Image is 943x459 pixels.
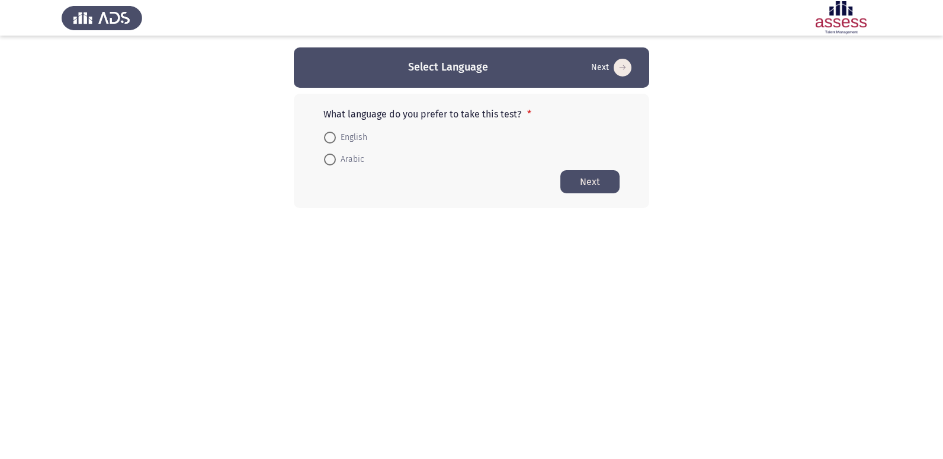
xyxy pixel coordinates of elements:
[336,130,367,145] span: English
[801,1,881,34] img: Assessment logo of ASSESS Employability - EBI
[588,58,635,77] button: Start assessment
[323,109,620,120] p: What language do you prefer to take this test?
[560,170,620,193] button: Start assessment
[408,60,488,75] h3: Select Language
[336,152,364,167] span: Arabic
[62,1,142,34] img: Assess Talent Management logo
